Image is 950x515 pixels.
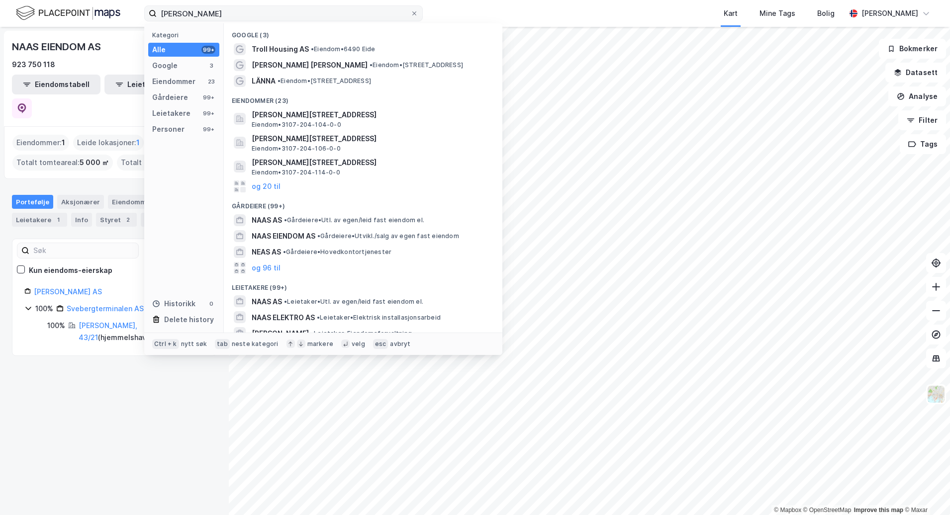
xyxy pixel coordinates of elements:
[80,157,109,169] span: 5 000 ㎡
[152,123,185,135] div: Personer
[232,340,279,348] div: neste kategori
[307,340,333,348] div: markere
[224,276,502,294] div: Leietakere (99+)
[152,298,195,310] div: Historikk
[12,59,55,71] div: 923 750 118
[774,507,801,514] a: Mapbox
[215,339,230,349] div: tab
[12,39,103,55] div: NAAS EIENDOM AS
[252,328,309,340] span: [PERSON_NAME]
[352,340,365,348] div: velg
[164,314,214,326] div: Delete history
[152,60,178,72] div: Google
[136,137,140,149] span: 1
[207,62,215,70] div: 3
[224,89,502,107] div: Eiendommer (23)
[207,300,215,308] div: 0
[311,330,314,337] span: •
[152,91,188,103] div: Gårdeiere
[252,296,282,308] span: NAAS AS
[201,93,215,101] div: 99+
[96,213,137,227] div: Styret
[900,467,950,515] iframe: Chat Widget
[71,213,92,227] div: Info
[73,135,144,151] div: Leide lokasjoner :
[283,248,391,256] span: Gårdeiere • Hovedkontortjenester
[879,39,946,59] button: Bokmerker
[317,232,320,240] span: •
[373,339,388,349] div: esc
[12,75,100,94] button: Eiendomstabell
[252,59,368,71] span: [PERSON_NAME] [PERSON_NAME]
[152,339,179,349] div: Ctrl + k
[152,76,195,87] div: Eiendommer
[252,262,281,274] button: og 96 til
[390,340,410,348] div: avbryt
[104,75,193,94] button: Leietakertabell
[57,195,104,209] div: Aksjonærer
[117,155,212,171] div: Totalt byggareal :
[62,137,65,149] span: 1
[12,195,53,209] div: Portefølje
[157,6,410,21] input: Søk på adresse, matrikkel, gårdeiere, leietakere eller personer
[317,232,459,240] span: Gårdeiere • Utvikl./salg av egen fast eiendom
[224,194,502,212] div: Gårdeiere (99+)
[35,303,53,315] div: 100%
[284,216,424,224] span: Gårdeiere • Utl. av egen/leid fast eiendom el.
[12,135,69,151] div: Eiendommer :
[284,298,287,305] span: •
[29,243,138,258] input: Søk
[854,507,903,514] a: Improve this map
[12,155,113,171] div: Totalt tomteareal :
[278,77,281,85] span: •
[927,385,946,404] img: Z
[53,215,63,225] div: 1
[201,109,215,117] div: 99+
[888,86,946,106] button: Analyse
[283,248,286,256] span: •
[252,145,341,153] span: Eiendom • 3107-204-106-0-0
[47,320,65,332] div: 100%
[252,230,315,242] span: NAAS EIENDOM AS
[885,63,946,83] button: Datasett
[817,7,835,19] div: Bolig
[760,7,795,19] div: Mine Tags
[898,110,946,130] button: Filter
[224,23,502,41] div: Google (3)
[284,216,287,224] span: •
[152,31,219,39] div: Kategori
[311,45,376,53] span: Eiendom • 6490 Eide
[252,157,490,169] span: [PERSON_NAME][STREET_ADDRESS]
[79,321,137,342] a: [PERSON_NAME], 43/21
[34,287,102,296] a: [PERSON_NAME] AS
[724,7,738,19] div: Kart
[16,4,120,22] img: logo.f888ab2527a4732fd821a326f86c7f29.svg
[317,314,320,321] span: •
[252,133,490,145] span: [PERSON_NAME][STREET_ADDRESS]
[252,180,281,192] button: og 20 til
[803,507,852,514] a: OpenStreetMap
[252,109,490,121] span: [PERSON_NAME][STREET_ADDRESS]
[900,134,946,154] button: Tags
[370,61,373,69] span: •
[29,264,112,276] div: Kun eiendoms-eierskap
[141,213,209,227] div: Transaksjoner
[311,45,314,53] span: •
[152,44,166,56] div: Alle
[370,61,463,69] span: Eiendom • [STREET_ADDRESS]
[108,195,169,209] div: Eiendommer
[79,320,204,343] div: ( hjemmelshaver )
[252,214,282,226] span: NAAS AS
[252,312,315,324] span: NAAS ELEKTRO AS
[123,215,133,225] div: 2
[252,169,340,176] span: Eiendom • 3107-204-114-0-0
[284,298,423,306] span: Leietaker • Utl. av egen/leid fast eiendom el.
[252,246,281,258] span: NEAS AS
[252,121,341,129] span: Eiendom • 3107-204-104-0-0
[181,340,207,348] div: nytt søk
[12,213,67,227] div: Leietakere
[201,125,215,133] div: 99+
[67,304,144,313] a: Svebergterminalen AS
[201,46,215,54] div: 99+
